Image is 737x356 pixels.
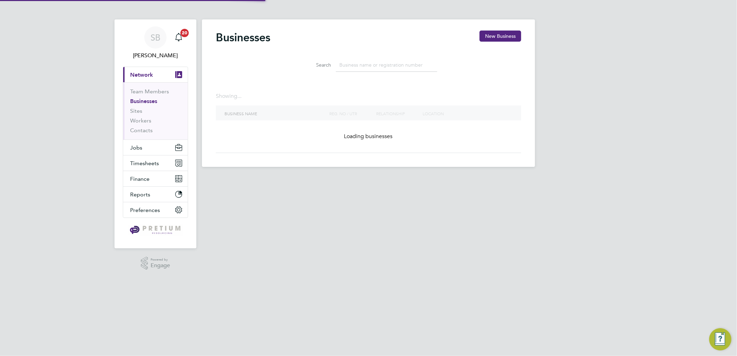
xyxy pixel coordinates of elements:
[123,202,188,218] button: Preferences
[151,257,170,263] span: Powered by
[130,144,142,151] span: Jobs
[123,51,188,60] span: Sasha Baird
[151,33,160,42] span: SB
[130,207,160,213] span: Preferences
[130,88,169,95] a: Team Members
[123,187,188,202] button: Reports
[709,328,731,350] button: Engage Resource Center
[216,31,270,44] h2: Businesses
[123,225,188,236] a: Go to home page
[300,62,331,68] label: Search
[480,31,521,42] button: New Business
[130,160,159,167] span: Timesheets
[336,58,437,72] input: Business name or registration number
[130,127,153,134] a: Contacts
[130,117,151,124] a: Workers
[216,93,243,100] div: Showing
[130,191,150,198] span: Reports
[141,257,170,270] a: Powered byEngage
[123,26,188,60] a: SB[PERSON_NAME]
[130,98,157,104] a: Businesses
[123,140,188,155] button: Jobs
[151,263,170,269] span: Engage
[115,19,196,248] nav: Main navigation
[128,225,183,236] img: pretium-logo-retina.png
[237,93,242,100] span: ...
[130,108,142,114] a: Sites
[123,155,188,171] button: Timesheets
[130,71,153,78] span: Network
[172,26,186,49] a: 20
[180,29,189,37] span: 20
[123,82,188,139] div: Network
[123,171,188,186] button: Finance
[123,67,188,82] button: Network
[130,176,150,182] span: Finance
